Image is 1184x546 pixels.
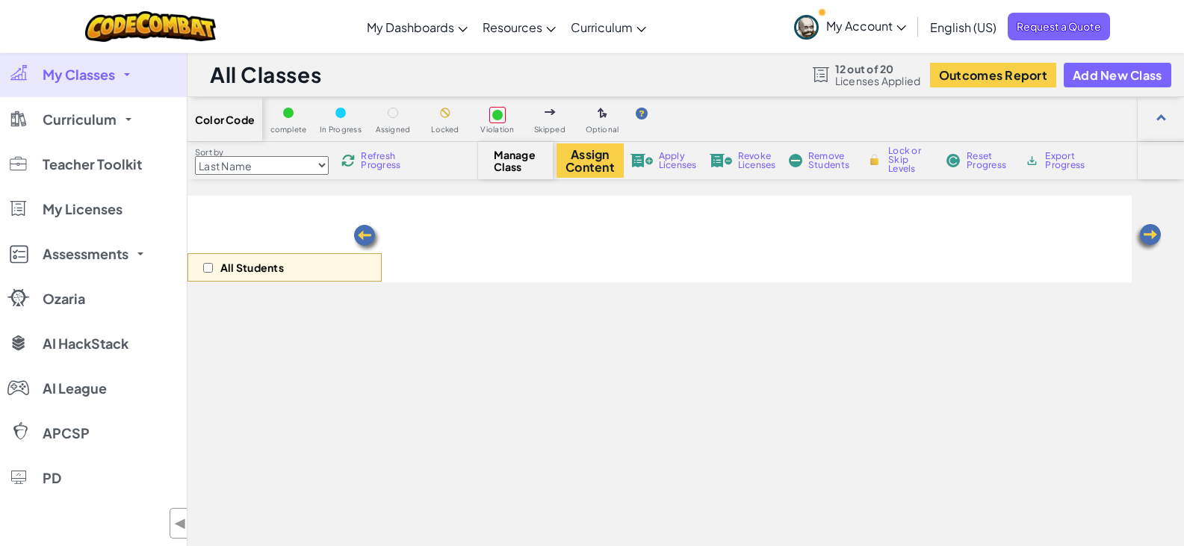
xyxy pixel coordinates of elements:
span: My Classes [43,68,115,81]
a: Curriculum [563,7,654,47]
img: IconSkippedLevel.svg [545,109,556,115]
img: Arrow_Left.png [1133,223,1163,252]
span: complete [270,125,307,134]
span: Locked [431,125,459,134]
span: Ozaria [43,292,85,305]
span: My Dashboards [367,19,454,35]
span: Skipped [534,125,565,134]
span: Refresh Progress [361,152,407,170]
span: Curriculum [571,19,633,35]
span: Lock or Skip Levels [888,146,932,173]
span: Remove Students [808,152,853,170]
a: Request a Quote [1008,13,1110,40]
span: AI HackStack [43,337,128,350]
p: All Students [220,261,284,273]
span: Optional [586,125,619,134]
span: My Account [826,18,906,34]
span: Color Code [195,114,255,125]
img: IconOptionalLevel.svg [598,108,607,120]
img: Arrow_Left.png [352,223,382,253]
label: Sort by [195,146,329,158]
span: Apply Licenses [659,152,697,170]
span: 12 out of 20 [835,63,921,75]
span: Export Progress [1045,152,1091,170]
span: Resources [483,19,542,35]
a: Resources [475,7,563,47]
a: English (US) [923,7,1004,47]
button: Assign Content [557,143,624,178]
span: ◀ [174,512,187,534]
span: Manage Class [494,149,538,173]
span: English (US) [930,19,997,35]
img: CodeCombat logo [85,11,216,42]
img: IconHint.svg [636,108,648,120]
img: IconLicenseApply.svg [630,154,653,167]
span: Teacher Toolkit [43,158,142,171]
span: AI League [43,382,107,395]
span: Reset Progress [967,152,1011,170]
a: My Dashboards [359,7,475,47]
a: My Account [787,3,914,50]
span: Revoke Licenses [738,152,776,170]
button: Outcomes Report [930,63,1056,87]
img: IconArchive.svg [1025,154,1039,167]
h1: All Classes [210,61,321,89]
span: My Licenses [43,202,123,216]
span: Curriculum [43,113,117,126]
button: Add New Class [1064,63,1171,87]
span: Licenses Applied [835,75,921,87]
img: avatar [794,15,819,40]
img: IconReload.svg [341,154,355,167]
img: IconReset.svg [946,154,961,167]
img: IconLock.svg [867,153,882,167]
img: IconRemoveStudents.svg [789,154,802,167]
span: Assessments [43,247,128,261]
span: Violation [480,125,514,134]
img: IconLicenseRevoke.svg [710,154,732,167]
span: Assigned [376,125,411,134]
span: In Progress [320,125,362,134]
